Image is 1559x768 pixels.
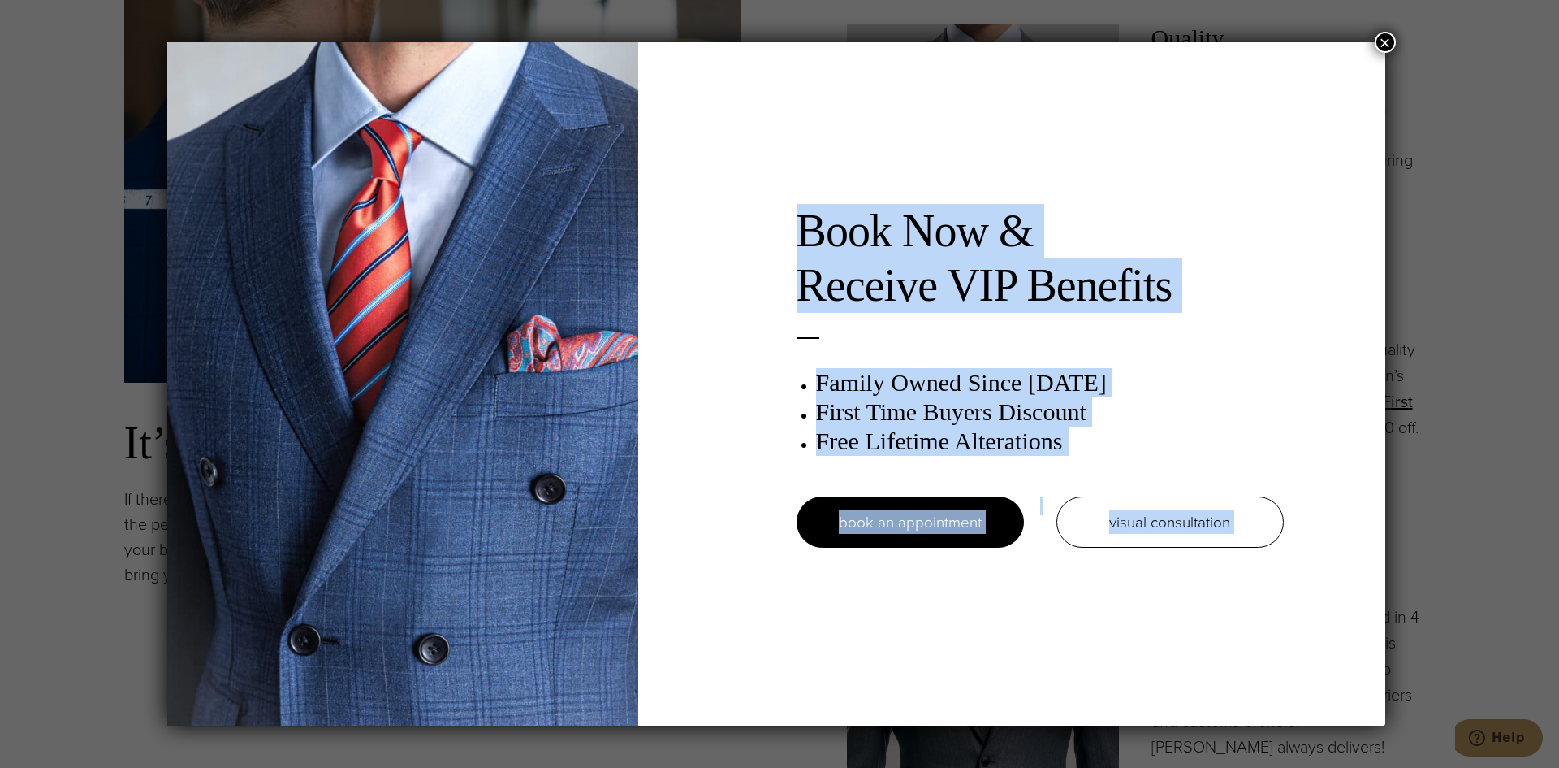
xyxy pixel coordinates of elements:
[797,497,1024,548] a: book an appointment
[1056,497,1284,548] a: visual consultation
[816,397,1284,427] h3: First Time Buyers Discount
[37,11,70,26] span: Help
[816,368,1284,397] h3: Family Owned Since [DATE]
[797,204,1284,313] h2: Book Now & Receive VIP Benefits
[816,427,1284,456] h3: Free Lifetime Alterations
[1375,32,1396,53] button: Close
